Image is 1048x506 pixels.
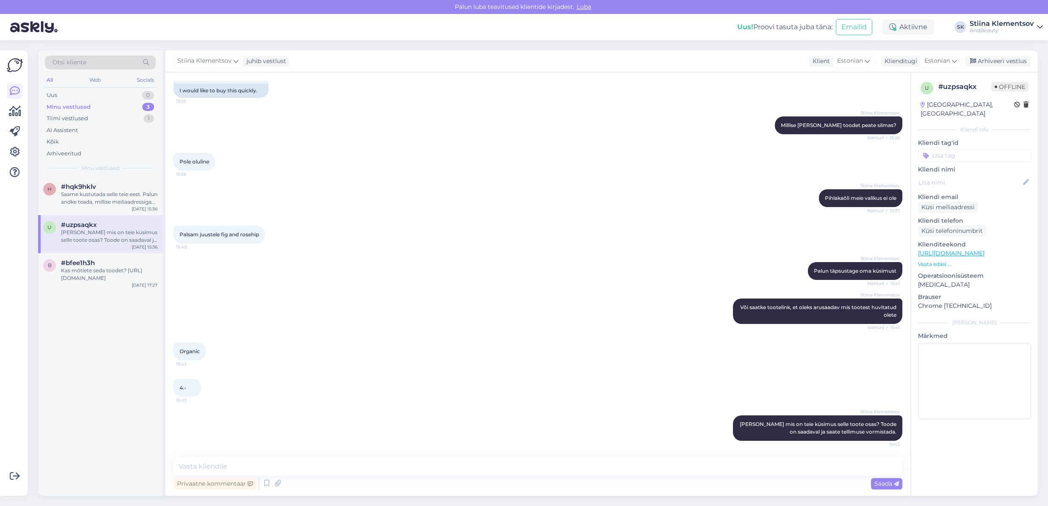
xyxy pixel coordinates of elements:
[837,56,863,66] span: Estonian
[836,19,872,35] button: Emailid
[814,268,896,274] span: Palun täpsustage oma küsimust
[860,409,900,415] span: Stiina Klementsov
[918,193,1031,202] p: Kliendi email
[180,384,186,391] span: 4.-
[918,240,1031,249] p: Klienditeekond
[860,255,900,262] span: Stiina Klementsov
[737,22,832,32] div: Proovi tasuta juba täna:
[868,280,900,287] span: Nähtud ✓ 15:41
[132,206,158,212] div: [DATE] 15:36
[47,126,78,135] div: AI Assistent
[918,319,1031,326] div: [PERSON_NAME]
[918,216,1031,225] p: Kliendi telefon
[47,224,52,230] span: u
[61,221,97,229] span: #uzpsaqkx
[918,149,1031,162] input: Lisa tag
[47,186,52,192] span: h
[867,135,900,141] span: Nähtud ✓ 15:36
[918,126,1031,133] div: Kliendi info
[918,293,1031,301] p: Brauser
[174,478,256,489] div: Privaatne kommentaar
[177,56,232,66] span: Stiina Klementsov
[180,231,259,238] span: Palsam juustele fig and rosehip
[132,244,158,250] div: [DATE] 15:36
[53,58,86,67] span: Otsi kliente
[918,280,1031,289] p: [MEDICAL_DATA]
[61,267,158,282] div: Kas mõtlete seda toodet? [URL][DOMAIN_NAME]
[924,56,950,66] span: Estonian
[142,103,154,111] div: 3
[867,207,900,214] span: Nähtud ✓ 15:37
[132,282,158,288] div: [DATE] 17:27
[882,19,934,35] div: Aktiivne
[918,178,1021,187] input: Lisa nimi
[574,3,594,11] span: Luba
[921,100,1014,118] div: [GEOGRAPHIC_DATA], [GEOGRAPHIC_DATA]
[918,165,1031,174] p: Kliendi nimi
[740,304,898,318] span: Või saatke tootelink, et oleks arusaadav mis tootest huvitatud olete
[825,195,896,201] span: Pihlakaõli meie valikus ei ole
[47,114,88,123] div: Tiimi vestlused
[918,138,1031,147] p: Kliendi tag'id
[144,114,154,123] div: 1
[180,158,209,165] span: Pole oluline
[142,91,154,100] div: 0
[918,332,1031,340] p: Märkmed
[868,324,900,331] span: Nähtud ✓ 15:41
[737,23,753,31] b: Uus!
[970,27,1034,34] div: AndBeauty
[970,20,1043,34] a: Stiina KlementsovAndBeauty
[47,103,91,111] div: Minu vestlused
[860,182,900,189] span: Stiina Klementsov
[918,225,986,237] div: Küsi telefoninumbrit
[918,202,978,213] div: Küsi meiliaadressi
[176,171,208,177] span: 15:36
[991,82,1029,91] span: Offline
[176,361,208,367] span: 15:42
[47,138,59,146] div: Kõik
[860,110,900,116] span: Stiina Klementsov
[881,57,917,66] div: Klienditugi
[918,301,1031,310] p: Chrome [TECHNICAL_ID]
[174,83,268,98] div: I would like to buy this quickly.
[180,348,200,354] span: Organic
[47,91,57,100] div: Uus
[918,271,1031,280] p: Operatsioonisüsteem
[925,85,929,91] span: u
[135,75,156,86] div: Socials
[176,98,208,105] span: 15:35
[48,262,52,268] span: b
[47,149,81,158] div: Arhiveeritud
[918,249,984,257] a: [URL][DOMAIN_NAME]
[860,292,900,298] span: Stiina Klementsov
[176,397,208,404] span: 15:43
[45,75,55,86] div: All
[7,57,23,73] img: Askly Logo
[740,421,898,435] span: [PERSON_NAME] mis on teie küsimus selle toote osas? Toode on saadaval ja saate tellimuse vormistada.
[781,122,896,128] span: Millise [PERSON_NAME] toodet peate silmas?
[954,21,966,33] div: SK
[965,55,1030,67] div: Arhiveeri vestlus
[61,229,158,244] div: [PERSON_NAME] mis on teie küsimus selle toote osas? Toode on saadaval ja saate tellimuse vormistada.
[61,259,95,267] span: #bfee1h3h
[809,57,830,66] div: Klient
[938,82,991,92] div: # uzpsaqkx
[243,57,286,66] div: juhib vestlust
[81,164,119,172] span: Minu vestlused
[874,480,899,487] span: Saada
[176,244,208,250] span: 15:40
[61,183,96,191] span: #hqk9hklv
[970,20,1034,27] div: Stiina Klementsov
[918,260,1031,268] p: Vaata edasi ...
[868,441,900,448] span: 15:43
[61,191,158,206] div: Saame kustutada selle teie eest. Palun andke teada, millise meiliaadressiga on konto registreeritud.
[88,75,102,86] div: Web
